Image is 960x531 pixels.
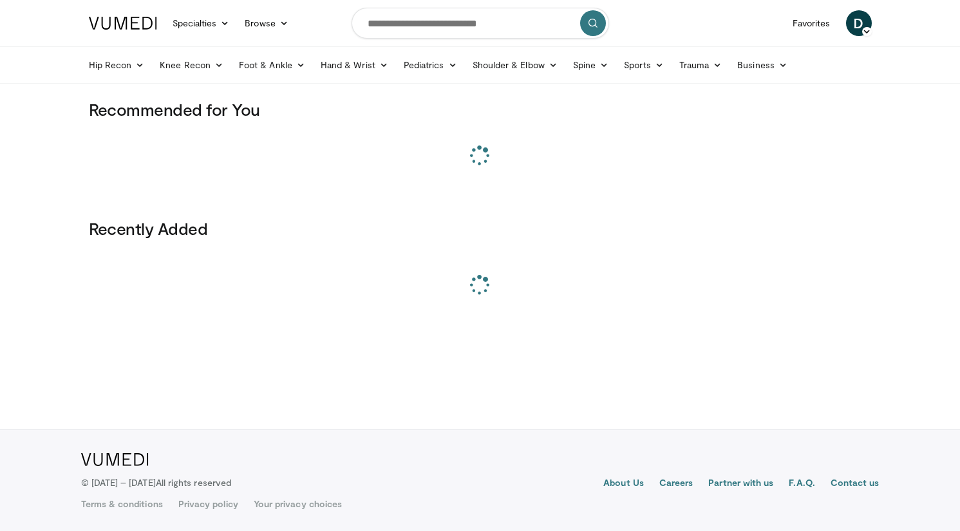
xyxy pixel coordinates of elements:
a: Favorites [785,10,838,36]
a: Hand & Wrist [313,52,396,78]
a: Pediatrics [396,52,465,78]
img: VuMedi Logo [89,17,157,30]
span: All rights reserved [156,477,231,488]
h3: Recommended for You [89,99,872,120]
a: Trauma [672,52,730,78]
input: Search topics, interventions [352,8,609,39]
a: Business [729,52,795,78]
a: Terms & conditions [81,498,163,510]
a: D [846,10,872,36]
a: Your privacy choices [254,498,342,510]
p: © [DATE] – [DATE] [81,476,232,489]
a: F.A.Q. [789,476,814,492]
a: About Us [603,476,644,492]
a: Privacy policy [178,498,238,510]
a: Careers [659,476,693,492]
a: Browse [237,10,296,36]
a: Partner with us [708,476,773,492]
a: Sports [616,52,672,78]
img: VuMedi Logo [81,453,149,466]
a: Specialties [165,10,238,36]
a: Knee Recon [152,52,231,78]
a: Shoulder & Elbow [465,52,565,78]
a: Foot & Ankle [231,52,313,78]
h3: Recently Added [89,218,872,239]
a: Contact us [831,476,880,492]
a: Hip Recon [81,52,153,78]
a: Spine [565,52,616,78]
